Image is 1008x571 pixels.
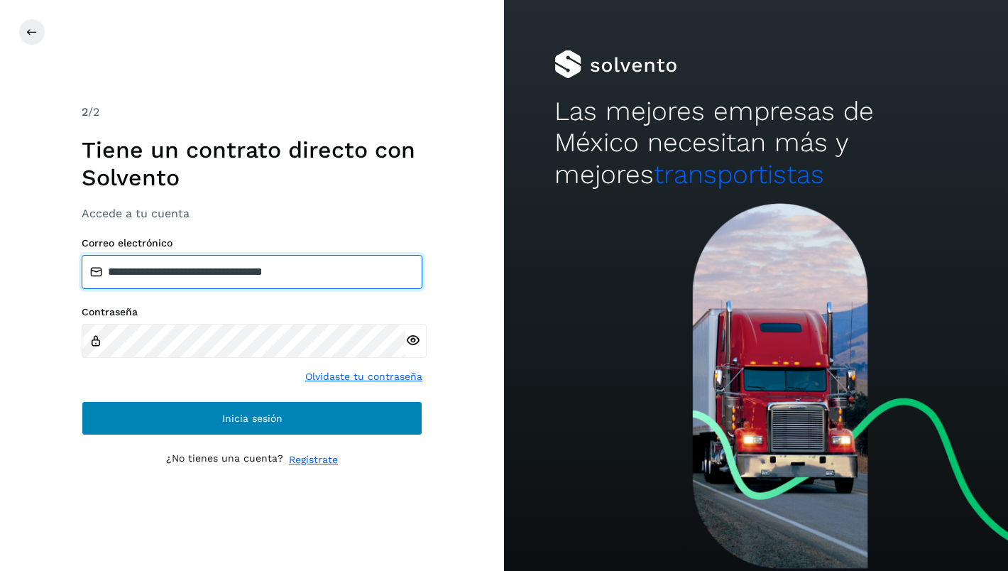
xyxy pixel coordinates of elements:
div: /2 [82,104,422,121]
h3: Accede a tu cuenta [82,207,422,220]
button: Inicia sesión [82,401,422,435]
p: ¿No tienes una cuenta? [166,452,283,467]
h2: Las mejores empresas de México necesitan más y mejores [554,96,958,190]
label: Contraseña [82,306,422,318]
a: Regístrate [289,452,338,467]
label: Correo electrónico [82,237,422,249]
a: Olvidaste tu contraseña [305,369,422,384]
span: 2 [82,105,88,119]
span: Inicia sesión [222,413,283,423]
span: transportistas [654,159,824,190]
h1: Tiene un contrato directo con Solvento [82,136,422,191]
